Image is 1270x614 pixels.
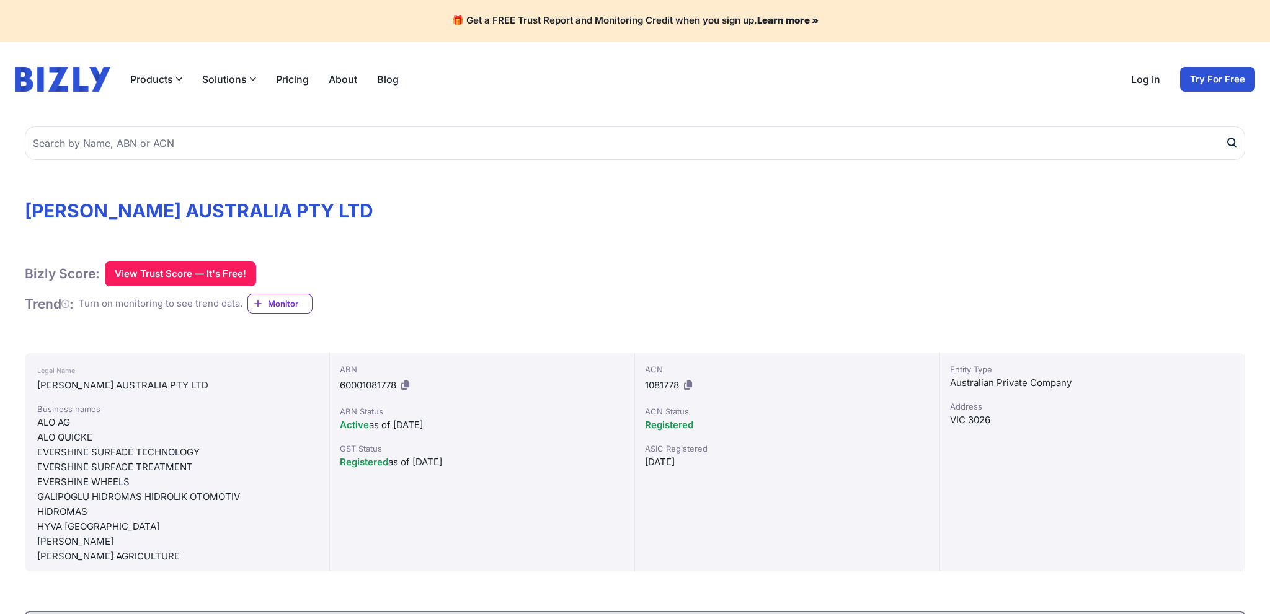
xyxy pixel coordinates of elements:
[15,15,1255,27] h4: 🎁 Get a FREE Trust Report and Monitoring Credit when you sign up.
[37,363,317,378] div: Legal Name
[645,419,693,431] span: Registered
[340,442,624,455] div: GST Status
[340,405,624,418] div: ABN Status
[37,430,317,445] div: ALO QUICKE
[645,405,930,418] div: ACN Status
[340,456,388,468] span: Registered
[1180,67,1255,92] a: Try For Free
[645,455,930,470] div: [DATE]
[329,72,357,87] a: About
[377,72,399,87] a: Blog
[950,413,1235,428] div: VIC 3026
[645,363,930,375] div: ACN
[202,72,256,87] button: Solutions
[247,294,313,314] a: Monitor
[340,455,624,470] div: as of [DATE]
[950,375,1235,390] div: Australian Private Company
[268,297,312,310] span: Monitor
[340,419,369,431] span: Active
[276,72,309,87] a: Pricing
[25,296,74,312] h1: Trend :
[950,363,1235,375] div: Entity Type
[37,403,317,415] div: Business names
[340,363,624,375] div: ABN
[105,261,256,286] button: View Trust Score — It's Free!
[37,445,317,460] div: EVERSHINE SURFACE TECHNOLOGY
[25,265,100,282] h1: Bizly Score:
[37,504,317,519] div: HIDROMAS
[950,400,1235,413] div: Address
[757,14,819,26] a: Learn more »
[645,379,679,391] span: 1081778
[25,200,1245,222] h1: [PERSON_NAME] AUSTRALIA PTY LTD
[25,126,1245,160] input: Search by Name, ABN or ACN
[37,460,317,475] div: EVERSHINE SURFACE TREATMENT
[37,549,317,564] div: [PERSON_NAME] AGRICULTURE
[37,489,317,504] div: GALIPOGLU HIDROMAS HIDROLIK OTOMOTIV
[340,379,396,391] span: 60001081778
[37,519,317,534] div: HYVA [GEOGRAPHIC_DATA]
[37,534,317,549] div: [PERSON_NAME]
[79,297,242,311] div: Turn on monitoring to see trend data.
[37,475,317,489] div: EVERSHINE WHEELS
[1131,72,1160,87] a: Log in
[340,418,624,432] div: as of [DATE]
[37,415,317,430] div: ALO AG
[130,72,182,87] button: Products
[645,442,930,455] div: ASIC Registered
[37,378,317,393] div: [PERSON_NAME] AUSTRALIA PTY LTD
